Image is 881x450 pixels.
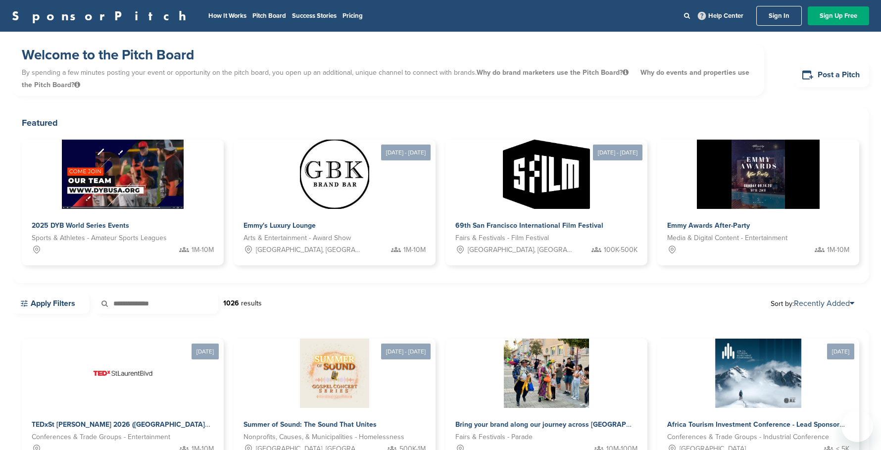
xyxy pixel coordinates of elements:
[593,145,642,160] div: [DATE] - [DATE]
[12,9,193,22] a: SponsorPitch
[455,432,533,443] span: Fairs & Festivals - Parade
[22,46,754,64] h1: Welcome to the Pitch Board
[827,245,849,255] span: 1M-10M
[32,233,167,244] span: Sports & Athletes - Amateur Sports Leagues
[667,420,839,429] span: Africa Tourism Investment Conference - Lead Sponsor
[808,6,869,25] a: Sign Up Free
[667,221,750,230] span: Emmy Awards After-Party
[841,410,873,442] iframe: Button to launch messaging window
[381,145,431,160] div: [DATE] - [DATE]
[244,233,351,244] span: Arts & Entertainment - Award Show
[32,221,129,230] span: 2025 DYB World Series Events
[88,339,157,408] img: Sponsorpitch &
[381,344,431,359] div: [DATE] - [DATE]
[244,432,404,443] span: Nonprofits, Causes, & Municipalities - Homelessness
[604,245,637,255] span: 100K-500K
[22,64,754,94] p: By spending a few minutes posting your event or opportunity on the pitch board, you open up an ad...
[667,233,787,244] span: Media & Digital Content - Entertainment
[32,432,170,443] span: Conferences & Trade Groups - Entertainment
[292,12,337,20] a: Success Stories
[62,140,184,209] img: Sponsorpitch &
[244,420,377,429] span: Summer of Sound: The Sound That Unites
[300,140,369,209] img: Sponsorpitch &
[794,299,854,308] a: Recently Added
[715,339,801,408] img: Sponsorpitch &
[343,12,363,20] a: Pricing
[445,124,647,265] a: [DATE] - [DATE] Sponsorpitch & 69th San Francisco International Film Festival Fairs & Festivals -...
[477,68,631,77] span: Why do brand marketers use the Pitch Board?
[223,299,239,307] strong: 1026
[771,300,854,307] span: Sort by:
[455,221,603,230] span: 69th San Francisco International Film Festival
[241,299,262,307] span: results
[657,140,859,265] a: Sponsorpitch & Emmy Awards After-Party Media & Digital Content - Entertainment 1M-10M
[504,339,589,408] img: Sponsorpitch &
[403,245,426,255] span: 1M-10M
[827,344,854,359] div: [DATE]
[468,245,574,255] span: [GEOGRAPHIC_DATA], [GEOGRAPHIC_DATA]
[697,140,820,209] img: Sponsorpitch &
[503,140,589,209] img: Sponsorpitch &
[300,339,369,408] img: Sponsorpitch &
[252,12,286,20] a: Pitch Board
[234,124,436,265] a: [DATE] - [DATE] Sponsorpitch & Emmy's Luxury Lounge Arts & Entertainment - Award Show [GEOGRAPHIC...
[756,6,802,26] a: Sign In
[455,420,748,429] span: Bring your brand along our journey across [GEOGRAPHIC_DATA] and [GEOGRAPHIC_DATA]
[794,63,869,87] a: Post a Pitch
[244,221,316,230] span: Emmy's Luxury Lounge
[22,140,224,265] a: Sponsorpitch & 2025 DYB World Series Events Sports & Athletes - Amateur Sports Leagues 1M-10M
[22,116,859,130] h2: Featured
[208,12,246,20] a: How It Works
[667,432,829,443] span: Conferences & Trade Groups - Industrial Conference
[256,245,362,255] span: [GEOGRAPHIC_DATA], [GEOGRAPHIC_DATA]
[696,10,745,22] a: Help Center
[455,233,549,244] span: Fairs & Festivals - Film Festival
[192,344,219,359] div: [DATE]
[32,420,394,429] span: TEDxSt [PERSON_NAME] 2026 ([GEOGRAPHIC_DATA], [GEOGRAPHIC_DATA]) – Let’s Create Something Inspiring
[12,293,90,314] a: Apply Filters
[192,245,214,255] span: 1M-10M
